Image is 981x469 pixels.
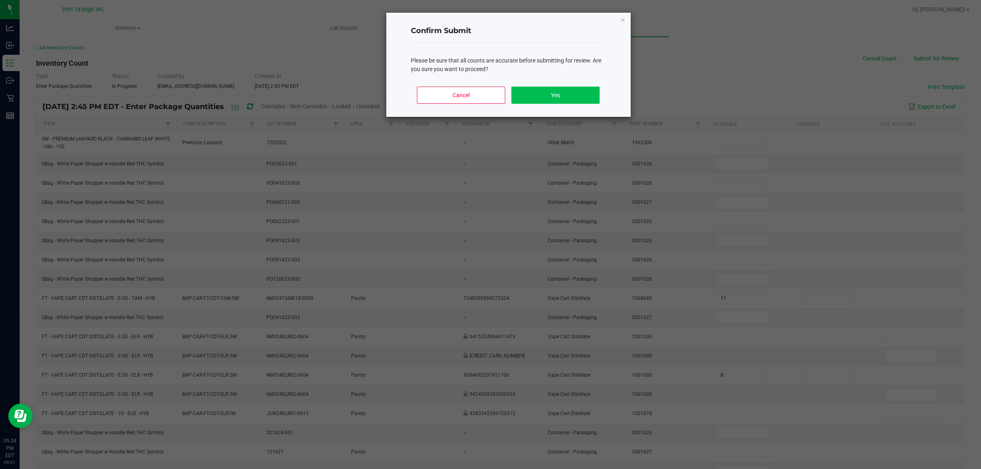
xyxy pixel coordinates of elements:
div: Please be sure that all counts are accurate before submitting for review. Are you sure you want t... [411,56,606,74]
button: Close [620,15,626,25]
button: Cancel [417,87,505,104]
iframe: Resource center [8,404,33,428]
h4: Confirm Submit [411,26,606,36]
button: Yes [511,87,599,104]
